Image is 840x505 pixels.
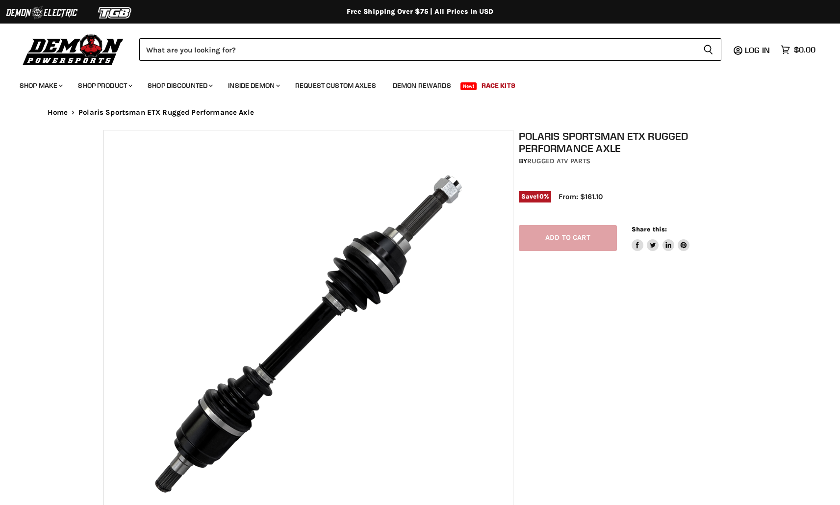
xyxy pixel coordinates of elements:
a: Home [48,108,68,117]
div: Free Shipping Over $75 | All Prices In USD [28,7,813,16]
a: Shop Make [12,76,69,96]
span: Share this: [632,226,667,233]
img: Demon Powersports [20,32,127,67]
span: $0.00 [794,45,815,54]
h1: Polaris Sportsman ETX Rugged Performance Axle [519,130,742,154]
aside: Share this: [632,225,690,251]
span: Save % [519,191,551,202]
button: Search [695,38,721,61]
input: Search [139,38,695,61]
span: Polaris Sportsman ETX Rugged Performance Axle [78,108,254,117]
ul: Main menu [12,72,813,96]
span: From: $161.10 [559,192,603,201]
a: Rugged ATV Parts [527,157,590,165]
div: by [519,156,742,167]
a: Inside Demon [221,76,286,96]
a: Shop Product [71,76,138,96]
form: Product [139,38,721,61]
a: Race Kits [474,76,523,96]
nav: Breadcrumbs [28,108,813,117]
img: Demon Electric Logo 2 [5,3,78,22]
a: Demon Rewards [385,76,458,96]
a: Shop Discounted [140,76,219,96]
a: Request Custom Axles [288,76,383,96]
a: Log in [740,46,776,54]
img: TGB Logo 2 [78,3,152,22]
span: Log in [745,45,770,55]
span: New! [460,82,477,90]
a: $0.00 [776,43,820,57]
span: 10 [536,193,543,200]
